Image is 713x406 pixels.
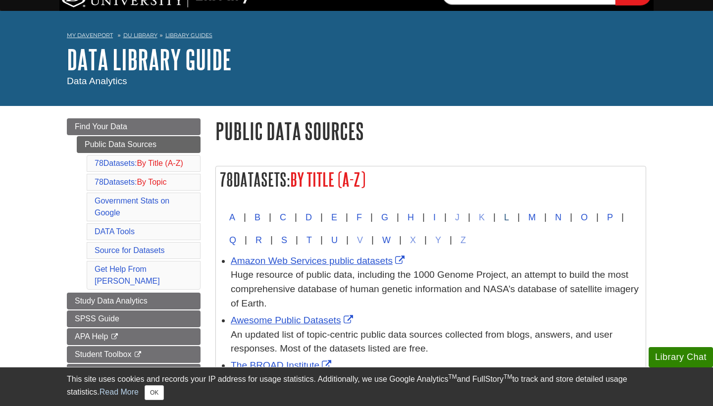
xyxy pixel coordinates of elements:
button: P [599,206,621,229]
button: G [373,206,397,229]
button: M [520,206,544,229]
span: 78 [220,169,233,190]
button: Library Chat [649,347,713,367]
h2: Datasets: [216,166,646,193]
button: Close [145,385,164,400]
span: SPSS Guide [75,314,119,323]
button: K [470,206,493,229]
a: Link opens in new window [231,315,356,325]
span: By Topic [137,178,166,186]
div: An updated list of topic-centric public data sources collected from blogs, answers, and user resp... [231,328,641,356]
a: Source for Datasets [95,246,164,254]
button: B [246,206,269,229]
nav: breadcrumb [67,29,646,45]
a: Get Help From [PERSON_NAME] [95,265,160,285]
button: Z [452,229,474,252]
i: This link opens in a new window [110,334,119,340]
h1: Public Data Sources [215,118,646,144]
a: Library Guides [165,32,212,39]
span: Data Analytics [67,76,127,86]
a: Student Toolbox [67,346,201,363]
button: X [402,229,424,252]
i: This link opens in a new window [134,352,142,358]
button: H [399,206,422,229]
a: APA Help [67,328,201,345]
div: Huge resource of public data, including the 1000 Genome Project, an attempt to build the most com... [231,268,641,310]
sup: TM [448,373,457,380]
span: Study Data Analytics [75,297,148,305]
button: E [323,206,346,229]
a: Study Data Analytics [67,293,201,309]
a: Link opens in new window [231,255,407,266]
button: Y [427,229,450,252]
a: Get Help From [PERSON_NAME] [67,364,201,393]
button: Q [221,229,245,252]
div: Guide Page Menu [67,118,201,393]
button: R [247,229,270,252]
a: Find Your Data [67,118,201,135]
span: Find Your Data [75,122,127,131]
a: DATA Tools [95,227,135,236]
button: D [297,206,320,229]
button: S [273,229,296,252]
a: 78Datasets:By Title (A-Z) [95,159,183,167]
div: | | | | | | | | | | | | | | | | | | | | | | | | | [221,206,641,252]
button: U [323,229,346,252]
button: O [572,206,596,229]
div: This site uses cookies and records your IP address for usage statistics. Additionally, we use Goo... [67,373,646,400]
a: 78Datasets:By Topic [95,178,167,186]
span: By Title (A-Z) [290,169,365,190]
span: 78 [95,178,103,186]
button: N [547,206,570,229]
a: DU Library [123,32,157,39]
button: C [271,206,295,229]
a: DATA Library Guide [67,44,232,75]
a: SPSS Guide [67,310,201,327]
a: Read More [100,388,139,396]
a: Link opens in new window [231,360,334,370]
button: T [298,229,320,252]
button: L [496,206,517,229]
span: 78 [95,159,103,167]
button: V [349,229,371,252]
span: By Title (A-Z) [137,159,183,167]
button: F [348,206,370,229]
sup: TM [504,373,512,380]
button: A [221,206,244,229]
a: Government Stats on Google [95,197,169,217]
a: Public Data Sources [77,136,201,153]
span: Student Toolbox [75,350,131,358]
a: My Davenport [67,31,113,40]
span: APA Help [75,332,108,341]
button: I [425,206,444,229]
button: W [374,229,399,252]
button: J [447,206,468,229]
